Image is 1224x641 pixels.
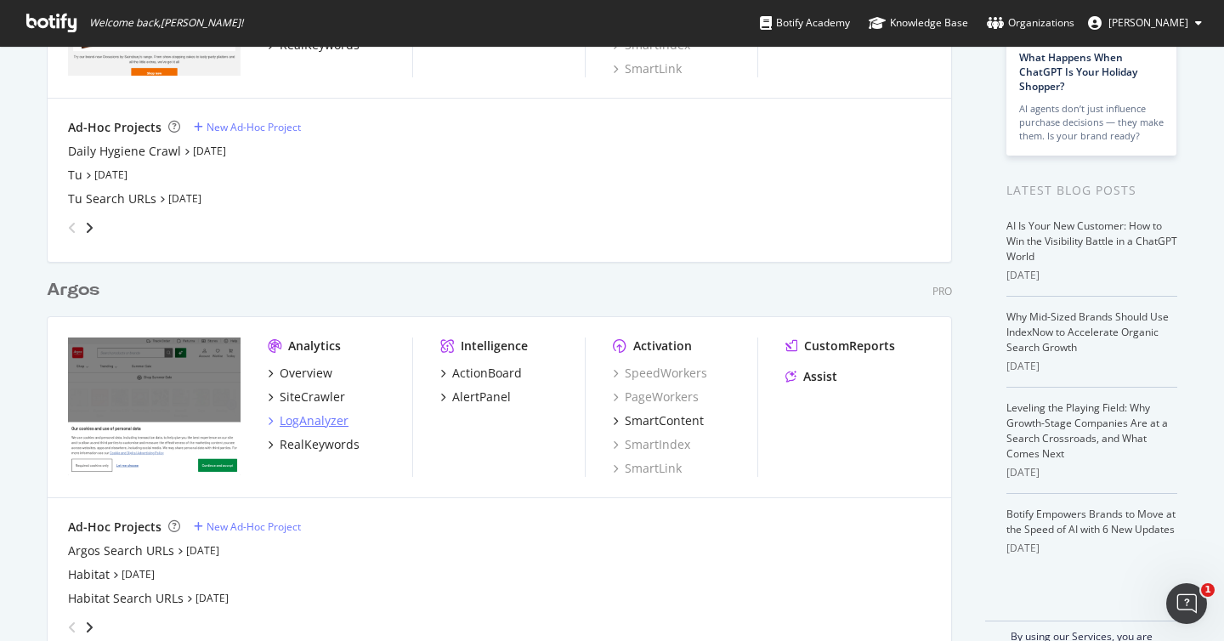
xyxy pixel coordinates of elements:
[268,365,332,382] a: Overview
[613,389,699,406] a: PageWorkers
[194,120,301,134] a: New Ad-Hoc Project
[1006,218,1177,264] a: AI Is Your New Customer: How to Win the Visibility Battle in a ChatGPT World
[193,144,226,158] a: [DATE]
[207,519,301,534] div: New Ad-Hoc Project
[68,566,110,583] a: Habitat
[61,214,83,241] div: angle-left
[1166,583,1207,624] iframe: Intercom live chat
[613,365,707,382] a: SpeedWorkers
[94,167,127,182] a: [DATE]
[613,436,690,453] a: SmartIndex
[68,542,174,559] a: Argos Search URLs
[168,191,201,206] a: [DATE]
[1006,268,1177,283] div: [DATE]
[280,365,332,382] div: Overview
[207,120,301,134] div: New Ad-Hoc Project
[932,284,952,298] div: Pro
[268,389,345,406] a: SiteCrawler
[68,338,241,475] img: www.argos.co.uk
[61,614,83,641] div: angle-left
[452,365,522,382] div: ActionBoard
[613,60,682,77] a: SmartLink
[288,338,341,355] div: Analytics
[1006,465,1177,480] div: [DATE]
[194,519,301,534] a: New Ad-Hoc Project
[440,365,522,382] a: ActionBoard
[613,412,704,429] a: SmartContent
[186,543,219,558] a: [DATE]
[760,14,850,31] div: Botify Academy
[89,16,243,30] span: Welcome back, [PERSON_NAME] !
[1019,50,1137,94] a: What Happens When ChatGPT Is Your Holiday Shopper?
[83,219,95,236] div: angle-right
[461,338,528,355] div: Intelligence
[1019,102,1164,143] div: AI agents don’t just influence purchase decisions — they make them. Is your brand ready?
[280,389,345,406] div: SiteCrawler
[268,436,360,453] a: RealKeywords
[1006,309,1169,355] a: Why Mid-Sized Brands Should Use IndexNow to Accelerate Organic Search Growth
[1074,9,1215,37] button: [PERSON_NAME]
[68,519,161,536] div: Ad-Hoc Projects
[452,389,511,406] div: AlertPanel
[1006,359,1177,374] div: [DATE]
[613,460,682,477] a: SmartLink
[68,167,82,184] a: Tu
[803,368,837,385] div: Assist
[280,412,348,429] div: LogAnalyzer
[804,338,895,355] div: CustomReports
[1006,181,1177,200] div: Latest Blog Posts
[987,14,1074,31] div: Organizations
[1201,583,1215,597] span: 1
[47,278,106,303] a: Argos
[268,412,348,429] a: LogAnalyzer
[1006,507,1176,536] a: Botify Empowers Brands to Move at the Speed of AI with 6 New Updates
[68,143,181,160] a: Daily Hygiene Crawl
[1108,15,1188,30] span: Joe Ford
[47,278,99,303] div: Argos
[1006,400,1168,461] a: Leveling the Playing Field: Why Growth-Stage Companies Are at a Search Crossroads, and What Comes...
[440,389,511,406] a: AlertPanel
[785,368,837,385] a: Assist
[633,338,692,355] div: Activation
[195,591,229,605] a: [DATE]
[1006,541,1177,556] div: [DATE]
[122,567,155,581] a: [DATE]
[869,14,968,31] div: Knowledge Base
[68,190,156,207] a: Tu Search URLs
[785,338,895,355] a: CustomReports
[625,412,704,429] div: SmartContent
[68,119,161,136] div: Ad-Hoc Projects
[68,590,184,607] a: Habitat Search URLs
[280,436,360,453] div: RealKeywords
[83,619,95,636] div: angle-right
